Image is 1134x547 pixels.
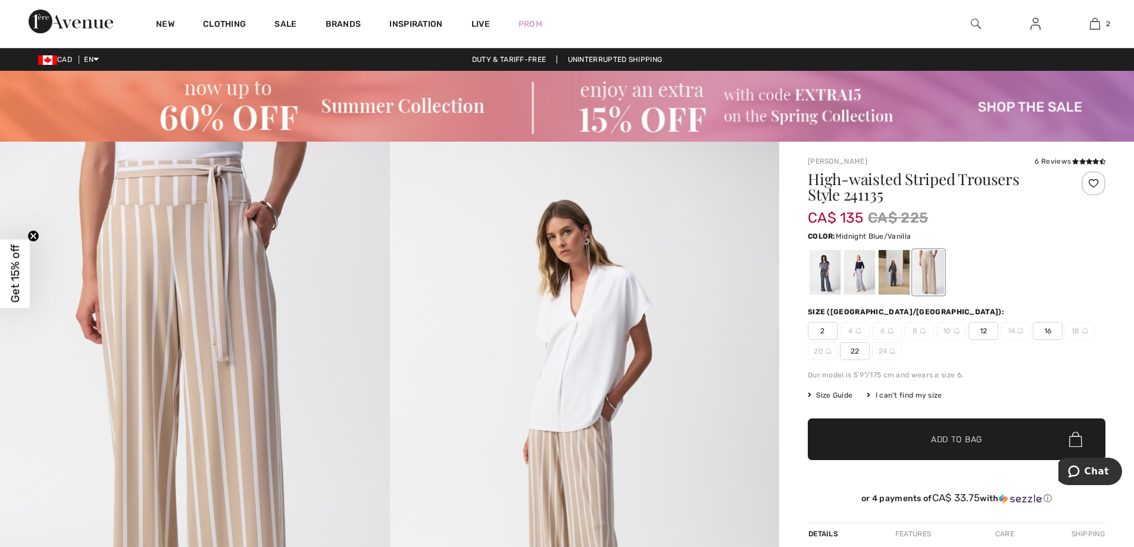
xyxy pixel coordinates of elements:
img: ring-m.svg [855,328,861,334]
span: Color: [808,232,836,240]
div: Care [985,523,1024,545]
div: Features [885,523,941,545]
img: Sezzle [999,493,1042,504]
iframe: Opens a widget where you can chat to one of our agents [1058,458,1122,487]
span: CA$ 225 [868,207,928,229]
span: 2 [808,322,838,340]
a: Prom [518,18,542,30]
div: Vanilla/Midnight Blue [844,250,875,295]
img: ring-m.svg [1017,328,1023,334]
span: 10 [936,322,966,340]
span: 12 [969,322,998,340]
div: Details [808,523,841,545]
div: Black/Vanilla [879,250,910,295]
img: search the website [971,17,981,31]
span: 6 [872,322,902,340]
img: Canadian Dollar [38,55,57,65]
img: ring-m.svg [954,328,960,334]
a: Sign In [1021,17,1050,32]
img: My Info [1030,17,1041,31]
span: 8 [904,322,934,340]
div: or 4 payments of with [808,492,1105,504]
a: [PERSON_NAME] [808,157,867,165]
img: Bag.svg [1069,432,1082,447]
a: Live [471,18,490,30]
div: Shipping [1069,523,1105,545]
img: ring-m.svg [826,348,832,354]
div: I can't find my size [867,390,942,401]
span: CA$ 33.75 [932,492,980,504]
span: Inspiration [389,19,442,32]
div: Dune/vanilla [913,250,944,295]
span: EN [84,55,99,64]
img: ring-m.svg [888,328,894,334]
span: CA$ 135 [808,198,863,226]
div: Our model is 5'9"/175 cm and wears a size 6. [808,370,1105,380]
div: or 4 payments ofCA$ 33.75withSezzle Click to learn more about Sezzle [808,492,1105,508]
img: ring-m.svg [1082,328,1088,334]
a: Brands [326,19,361,32]
a: 2 [1066,17,1124,31]
span: Size Guide [808,390,852,401]
div: Midnight Blue/Vanilla [810,250,841,295]
span: 22 [840,342,870,360]
div: Size ([GEOGRAPHIC_DATA]/[GEOGRAPHIC_DATA]): [808,307,1007,317]
img: 1ère Avenue [29,10,113,33]
span: 16 [1033,322,1063,340]
span: 20 [808,342,838,360]
h1: High-waisted Striped Trousers Style 241135 [808,171,1056,202]
span: 24 [872,342,902,360]
span: Get 15% off [8,245,22,303]
img: ring-m.svg [920,328,926,334]
span: Midnight Blue/Vanilla [836,232,911,240]
span: CAD [38,55,77,64]
a: Clothing [203,19,246,32]
a: New [156,19,174,32]
span: Add to Bag [931,433,982,446]
span: 4 [840,322,870,340]
button: Add to Bag [808,418,1105,460]
span: 18 [1065,322,1095,340]
a: Sale [274,19,296,32]
button: Close teaser [27,230,39,242]
span: 2 [1106,18,1110,29]
img: My Bag [1090,17,1100,31]
span: 14 [1001,322,1030,340]
div: 6 Reviews [1035,156,1105,167]
img: ring-m.svg [889,348,895,354]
